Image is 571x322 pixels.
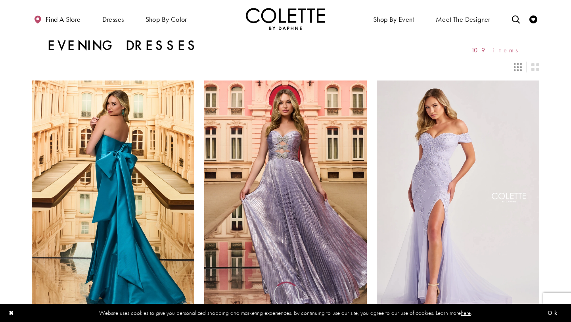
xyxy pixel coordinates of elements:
[436,15,491,23] span: Meet the designer
[57,307,514,318] p: Website uses cookies to give you personalized shopping and marketing experiences. By continuing t...
[204,80,367,317] a: Visit Colette by Daphne Style No. CL8520 Page
[102,15,124,23] span: Dresses
[27,58,544,76] div: Layout Controls
[5,306,18,320] button: Close Dialog
[32,8,82,30] a: Find a store
[531,63,539,71] span: Switch layout to 2 columns
[100,8,126,30] span: Dresses
[246,8,325,30] img: Colette by Daphne
[371,8,416,30] span: Shop By Event
[373,15,414,23] span: Shop By Event
[46,15,81,23] span: Find a store
[377,80,539,317] a: Visit Colette by Daphne Style No. CL8645 Page
[527,8,539,30] a: Check Wishlist
[514,63,522,71] span: Switch layout to 3 columns
[144,8,189,30] span: Shop by color
[510,8,522,30] a: Toggle search
[434,8,492,30] a: Meet the designer
[246,8,325,30] a: Visit Home Page
[32,80,194,317] a: Visit Colette by Daphne Style No. CL8470 Page
[471,47,523,54] span: 109 items
[544,308,566,318] button: Submit Dialog
[146,15,187,23] span: Shop by color
[461,309,471,316] a: here
[48,38,199,54] h1: Evening Dresses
